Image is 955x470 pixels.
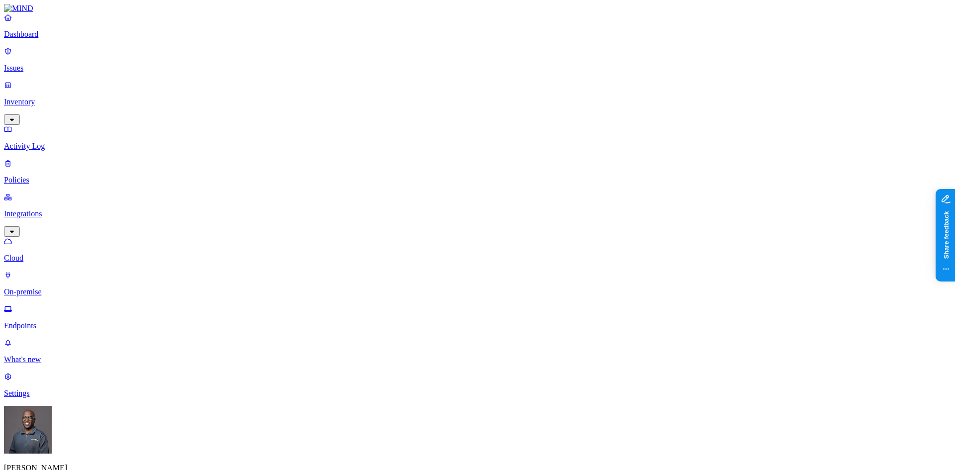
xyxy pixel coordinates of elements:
[4,176,951,185] p: Policies
[4,4,33,13] img: MIND
[4,125,951,151] a: Activity Log
[4,64,951,73] p: Issues
[4,81,951,123] a: Inventory
[4,372,951,398] a: Settings
[4,338,951,364] a: What's new
[4,192,951,235] a: Integrations
[4,47,951,73] a: Issues
[4,389,951,398] p: Settings
[4,304,951,330] a: Endpoints
[4,271,951,296] a: On-premise
[4,287,951,296] p: On-premise
[4,159,951,185] a: Policies
[4,355,951,364] p: What's new
[4,406,52,454] img: Gregory Thomas
[4,237,951,263] a: Cloud
[4,321,951,330] p: Endpoints
[4,13,951,39] a: Dashboard
[4,4,951,13] a: MIND
[4,97,951,106] p: Inventory
[4,254,951,263] p: Cloud
[4,209,951,218] p: Integrations
[4,142,951,151] p: Activity Log
[4,30,951,39] p: Dashboard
